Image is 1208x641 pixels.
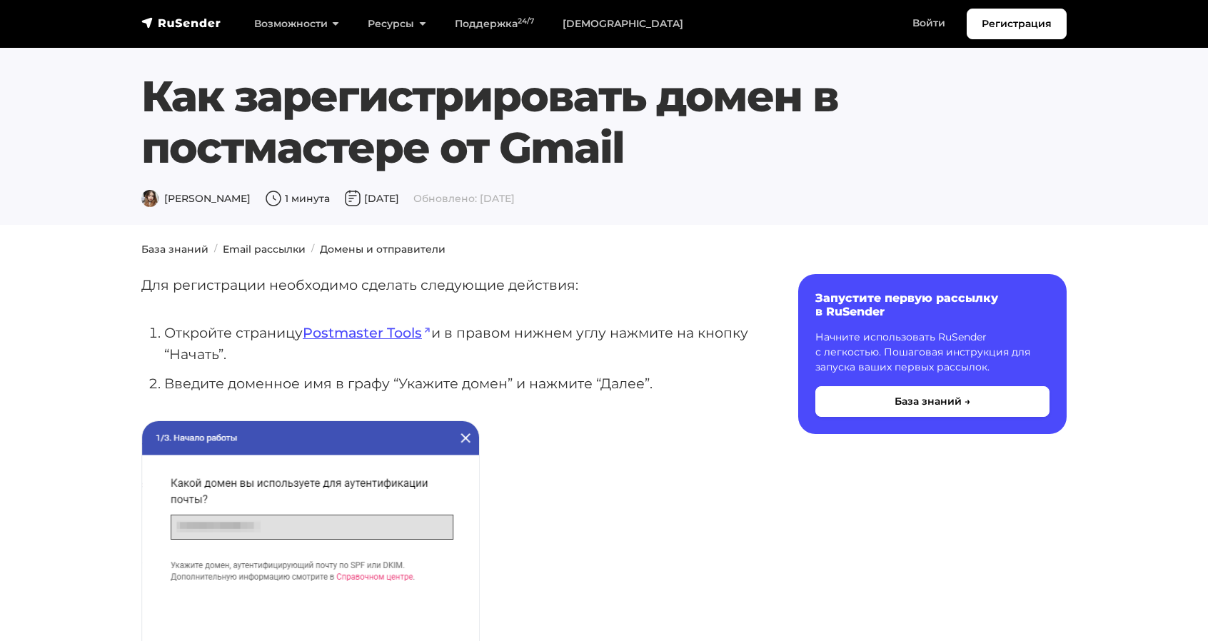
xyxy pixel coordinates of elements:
[413,192,515,205] span: Обновлено: [DATE]
[898,9,960,38] a: Войти
[815,330,1050,375] p: Начните использовать RuSender с легкостью. Пошаговая инструкция для запуска ваших первых рассылок.
[265,192,330,205] span: 1 минута
[141,243,208,256] a: База знаний
[548,9,698,39] a: [DEMOGRAPHIC_DATA]
[344,192,399,205] span: [DATE]
[141,274,753,296] p: Для регистрации необходимо сделать следующие действия:
[320,243,446,256] a: Домены и отправители
[164,373,753,395] li: Введите доменное имя в графу “Укажите домен” и нажмите “Далее”.
[133,242,1075,257] nav: breadcrumb
[141,16,221,30] img: RuSender
[815,291,1050,318] h6: Запустите первую рассылку в RuSender
[353,9,440,39] a: Ресурсы
[303,324,431,341] a: Postmaster Tools
[240,9,353,39] a: Возможности
[141,71,1067,173] h1: Как зарегистрировать домен в постмастере от Gmail
[518,16,534,26] sup: 24/7
[265,190,282,207] img: Время чтения
[223,243,306,256] a: Email рассылки
[815,386,1050,417] button: База знаний →
[164,322,753,365] li: Откройте страницу и в правом нижнем углу нажмите на кнопку “Начать”.
[344,190,361,207] img: Дата публикации
[141,192,251,205] span: [PERSON_NAME]
[967,9,1067,39] a: Регистрация
[798,274,1067,434] a: Запустите первую рассылку в RuSender Начните использовать RuSender с легкостью. Пошаговая инструк...
[441,9,548,39] a: Поддержка24/7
